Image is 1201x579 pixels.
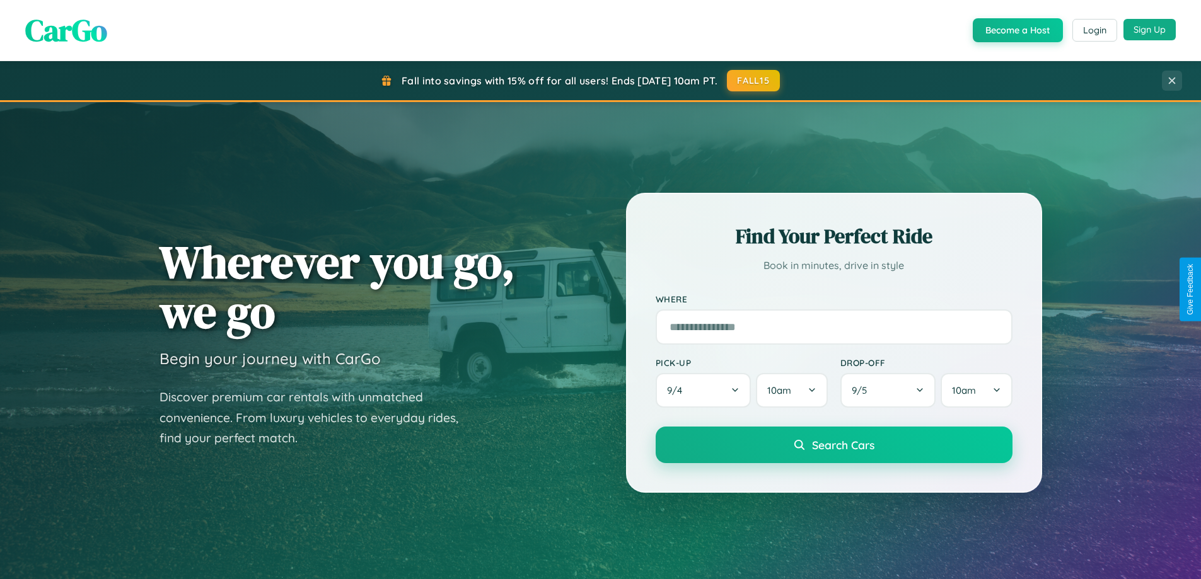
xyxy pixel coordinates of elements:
button: Login [1072,19,1117,42]
p: Discover premium car rentals with unmatched convenience. From luxury vehicles to everyday rides, ... [160,387,475,449]
span: 10am [952,384,976,396]
span: CarGo [25,9,107,51]
span: 9 / 5 [852,384,873,396]
button: FALL15 [727,70,780,91]
span: 10am [767,384,791,396]
button: Become a Host [973,18,1063,42]
button: 10am [941,373,1012,408]
span: Fall into savings with 15% off for all users! Ends [DATE] 10am PT. [402,74,717,87]
p: Book in minutes, drive in style [656,256,1012,275]
div: Give Feedback [1186,264,1195,315]
label: Where [656,294,1012,304]
label: Pick-up [656,357,828,368]
span: Search Cars [812,438,874,452]
span: 9 / 4 [667,384,688,396]
button: 9/5 [840,373,936,408]
h1: Wherever you go, we go [160,237,515,336]
button: Search Cars [656,427,1012,463]
button: 9/4 [656,373,751,408]
button: 10am [756,373,827,408]
h3: Begin your journey with CarGo [160,349,381,368]
label: Drop-off [840,357,1012,368]
h2: Find Your Perfect Ride [656,222,1012,250]
button: Sign Up [1123,19,1176,40]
